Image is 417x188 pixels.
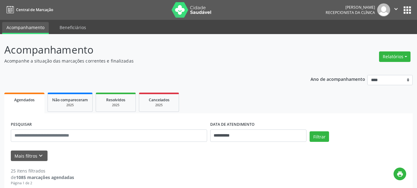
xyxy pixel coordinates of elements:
a: Central de Marcação [4,5,53,15]
i: keyboard_arrow_down [37,152,44,159]
p: Acompanhamento [4,42,290,58]
i:  [393,6,399,12]
i: print [397,171,403,177]
div: 25 itens filtrados [11,168,74,174]
div: de [11,174,74,181]
span: Recepcionista da clínica [326,10,375,15]
img: img [377,3,390,16]
div: Página 1 de 2 [11,181,74,186]
label: PESQUISAR [11,120,32,129]
label: DATA DE ATENDIMENTO [210,120,255,129]
button: Relatórios [379,51,411,62]
div: 2025 [144,103,174,107]
a: Acompanhamento [2,22,49,34]
p: Ano de acompanhamento [311,75,365,83]
div: [PERSON_NAME] [326,5,375,10]
button: Filtrar [310,131,329,142]
span: Agendados [14,97,35,103]
span: Central de Marcação [16,7,53,12]
div: 2025 [52,103,88,107]
button: print [394,168,406,180]
span: Cancelados [149,97,169,103]
button: Mais filtroskeyboard_arrow_down [11,151,48,161]
p: Acompanhe a situação das marcações correntes e finalizadas [4,58,290,64]
button:  [390,3,402,16]
span: Resolvidos [106,97,125,103]
div: 2025 [100,103,131,107]
a: Beneficiários [55,22,90,33]
button: apps [402,5,413,15]
strong: 1085 marcações agendadas [16,174,74,180]
span: Não compareceram [52,97,88,103]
